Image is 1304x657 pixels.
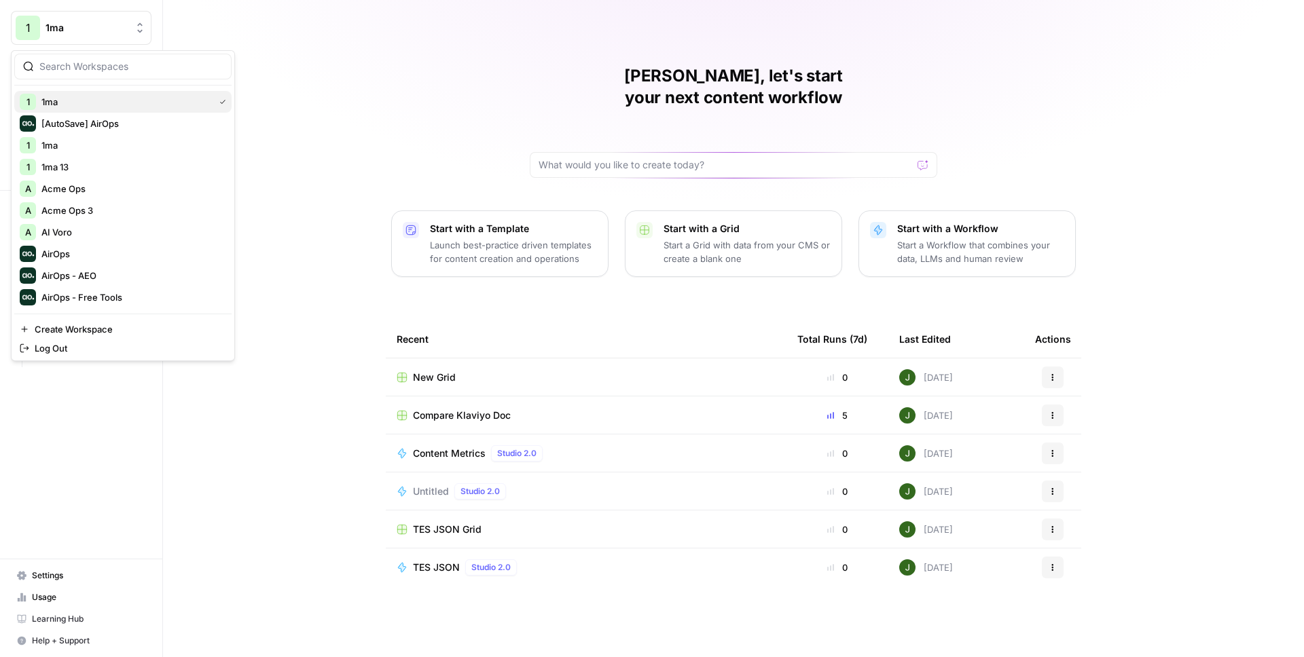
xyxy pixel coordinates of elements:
[797,371,877,384] div: 0
[797,409,877,422] div: 5
[39,60,223,73] input: Search Workspaces
[899,445,916,462] img: 5v0yozua856dyxnw4lpcp45mgmzh
[460,485,500,498] span: Studio 2.0
[413,371,456,384] span: New Grid
[41,290,221,304] span: AirOps - Free Tools
[35,341,221,355] span: Log Out
[11,50,235,361] div: Workspace: 1ma
[11,608,151,630] a: Learning Hub
[14,320,232,339] a: Create Workspace
[899,483,916,500] img: 5v0yozua856dyxnw4lpcp45mgmzh
[797,561,877,574] div: 0
[858,210,1076,277] button: Start with a WorkflowStart a Workflow that combines your data, LLMs and human review
[797,320,867,358] div: Total Runs (7d)
[397,559,776,576] a: TES JSONStudio 2.0
[430,238,597,265] p: Launch best-practice driven templates for content creation and operations
[797,447,877,460] div: 0
[25,182,31,195] span: A
[1035,320,1071,358] div: Actions
[14,339,232,358] a: Log Out
[497,447,537,459] span: Studio 2.0
[32,569,145,582] span: Settings
[664,222,831,236] p: Start with a Grid
[530,65,937,109] h1: [PERSON_NAME], let's start your next content workflow
[899,445,953,462] div: [DATE]
[899,559,953,576] div: [DATE]
[413,523,482,536] span: TES JSON Grid
[899,320,951,358] div: Last Edited
[899,407,916,424] img: 5v0yozua856dyxnw4lpcp45mgmzh
[32,635,145,647] span: Help + Support
[11,586,151,608] a: Usage
[41,138,221,152] span: 1ma
[899,369,953,386] div: [DATE]
[413,485,449,498] span: Untitled
[41,182,221,195] span: Acme Ops
[41,117,221,130] span: [AutoSave] AirOps
[899,369,916,386] img: 5v0yozua856dyxnw4lpcp45mgmzh
[25,204,31,217] span: A
[26,138,30,152] span: 1
[899,407,953,424] div: [DATE]
[664,238,831,265] p: Start a Grid with data from your CMS or create a blank one
[397,320,776,358] div: Recent
[46,21,128,35] span: 1ma
[797,523,877,536] div: 0
[26,160,30,174] span: 1
[413,447,486,460] span: Content Metrics
[625,210,842,277] button: Start with a GridStart a Grid with data from your CMS or create a blank one
[539,158,912,172] input: What would you like to create today?
[20,289,36,305] img: AirOps - Free Tools Logo
[35,322,221,336] span: Create Workspace
[797,485,877,498] div: 0
[20,246,36,262] img: AirOps Logo
[11,565,151,586] a: Settings
[25,225,31,239] span: A
[899,521,953,538] div: [DATE]
[41,95,209,109] span: 1ma
[397,523,776,536] a: TES JSON Grid
[11,630,151,652] button: Help + Support
[397,483,776,500] a: UntitledStudio 2.0
[26,20,31,36] span: 1
[26,95,30,109] span: 1
[430,222,597,236] p: Start with a Template
[899,559,916,576] img: 5v0yozua856dyxnw4lpcp45mgmzh
[41,225,221,239] span: AI Voro
[397,371,776,384] a: New Grid
[471,561,511,574] span: Studio 2.0
[397,445,776,462] a: Content MetricsStudio 2.0
[41,160,221,174] span: 1ma 13
[413,409,511,422] span: Compare Klaviyo Doc
[413,561,460,574] span: TES JSON
[897,238,1064,265] p: Start a Workflow that combines your data, LLMs and human review
[41,204,221,217] span: Acme Ops 3
[41,247,221,261] span: AirOps
[899,483,953,500] div: [DATE]
[32,591,145,603] span: Usage
[897,222,1064,236] p: Start with a Workflow
[20,115,36,132] img: [AutoSave] AirOps Logo
[32,613,145,625] span: Learning Hub
[11,11,151,45] button: Workspace: 1ma
[41,269,221,282] span: AirOps - AEO
[899,521,916,538] img: 5v0yozua856dyxnw4lpcp45mgmzh
[391,210,609,277] button: Start with a TemplateLaunch best-practice driven templates for content creation and operations
[20,267,36,284] img: AirOps - AEO Logo
[397,409,776,422] a: Compare Klaviyo Doc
